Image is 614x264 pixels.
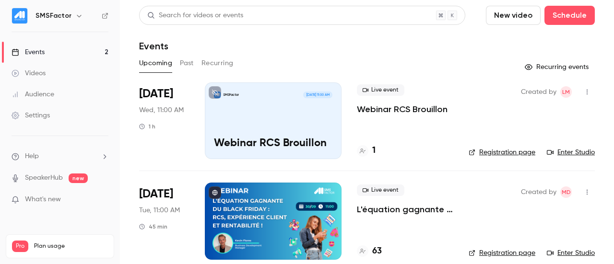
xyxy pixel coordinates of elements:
[69,173,88,183] span: new
[562,186,571,198] span: MD
[12,8,27,23] img: SMSFactor
[547,248,595,258] a: Enter Studio
[521,86,556,98] span: Created by
[139,223,167,230] div: 45 min
[12,47,45,57] div: Events
[223,92,239,97] p: SMSFactor
[357,245,382,258] a: 63
[139,186,173,202] span: [DATE]
[12,111,50,120] div: Settings
[139,105,184,115] span: Wed, 11:00 AM
[139,206,180,215] span: Tue, 11:00 AM
[357,103,448,115] a: Webinar RCS Brouillon
[544,6,595,25] button: Schedule
[35,11,71,21] h6: SMSFactor
[139,82,189,159] div: Sep 24 Wed, 11:00 AM (Europe/Paris)
[357,84,404,96] span: Live event
[469,248,535,258] a: Registration page
[214,138,332,150] p: Webinar RCS Brouillon
[469,148,535,157] a: Registration page
[139,40,168,52] h1: Events
[139,183,189,259] div: Sep 30 Tue, 11:00 AM (Europe/Paris)
[357,204,453,215] a: L'équation gagnante du [DATE][DATE] : RCS, expérience client et rentabilité !
[357,144,376,157] a: 1
[303,92,332,98] span: [DATE] 11:00 AM
[139,123,155,130] div: 1 h
[547,148,595,157] a: Enter Studio
[560,186,572,198] span: Marie Delamarre
[560,86,572,98] span: Léo Moal
[520,59,595,75] button: Recurring events
[25,173,63,183] a: SpeakerHub
[201,56,234,71] button: Recurring
[372,144,376,157] h4: 1
[372,245,382,258] h4: 63
[25,151,39,161] span: Help
[139,56,172,71] button: Upcoming
[521,186,556,198] span: Created by
[180,56,194,71] button: Past
[12,69,46,78] div: Videos
[25,195,61,205] span: What's new
[12,90,54,99] div: Audience
[562,86,570,98] span: LM
[147,11,243,21] div: Search for videos or events
[486,6,541,25] button: New video
[97,195,108,204] iframe: Noticeable Trigger
[12,241,28,252] span: Pro
[12,151,108,161] li: help-dropdown-opener
[205,82,342,159] a: Webinar RCS BrouillonSMSFactor[DATE] 11:00 AMWebinar RCS Brouillon
[34,242,108,250] span: Plan usage
[139,86,173,102] span: [DATE]
[357,184,404,196] span: Live event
